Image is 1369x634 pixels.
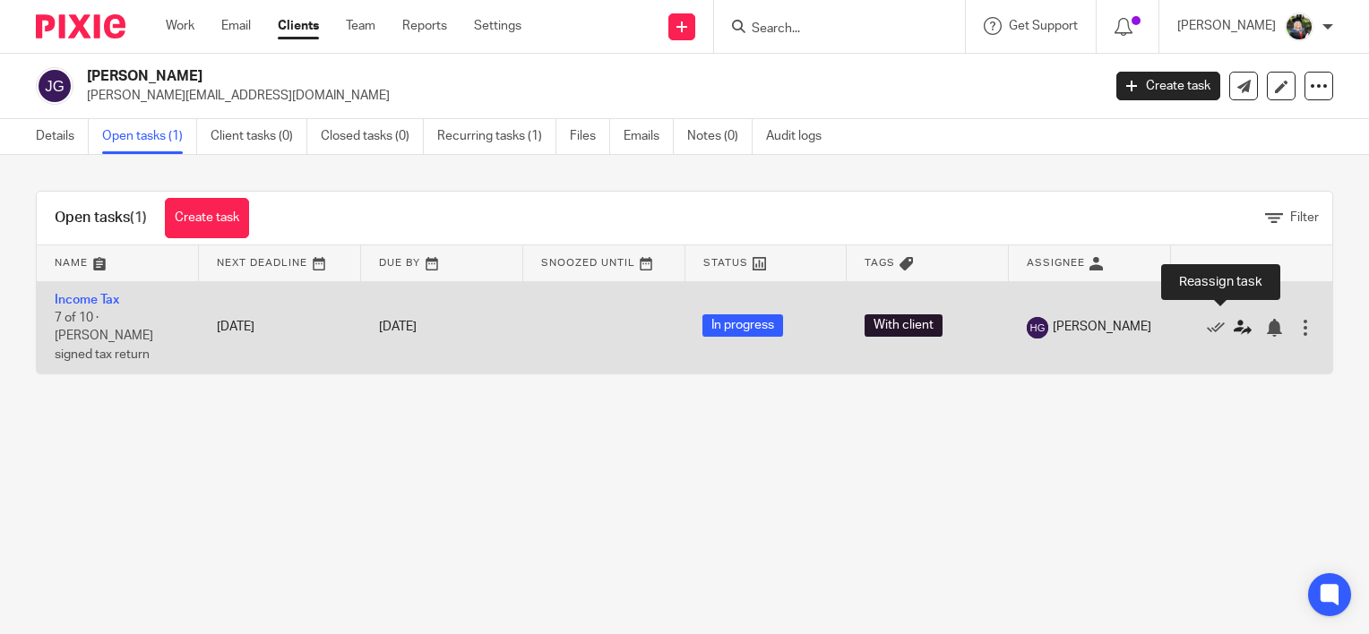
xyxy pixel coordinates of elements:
p: [PERSON_NAME] [1177,17,1276,35]
span: (1) [130,210,147,225]
p: [PERSON_NAME][EMAIL_ADDRESS][DOMAIN_NAME] [87,87,1089,105]
a: Details [36,119,89,154]
span: Filter [1290,211,1319,224]
h2: [PERSON_NAME] [87,67,889,86]
a: Mark as done [1207,318,1234,336]
a: Client tasks (0) [211,119,307,154]
a: Email [221,17,251,35]
a: Closed tasks (0) [321,119,424,154]
img: svg%3E [36,67,73,105]
span: Snoozed Until [541,258,635,268]
input: Search [750,21,911,38]
a: Audit logs [766,119,835,154]
a: Reports [402,17,447,35]
a: Work [166,17,194,35]
a: Notes (0) [687,119,753,154]
span: In progress [702,314,783,337]
a: Team [346,17,375,35]
a: Files [570,119,610,154]
a: Settings [474,17,521,35]
span: Get Support [1009,20,1078,32]
a: Create task [1116,72,1220,100]
span: Status [703,258,748,268]
img: Pixie [36,14,125,39]
a: Open tasks (1) [102,119,197,154]
span: 7 of 10 · [PERSON_NAME] signed tax return [55,312,153,361]
span: Tags [865,258,895,268]
a: Emails [624,119,674,154]
img: Jade.jpeg [1285,13,1313,41]
h1: Open tasks [55,209,147,227]
span: [PERSON_NAME] [1053,318,1151,336]
a: Income Tax [55,294,119,306]
a: Recurring tasks (1) [437,119,556,154]
a: Clients [278,17,319,35]
span: With client [865,314,943,337]
a: Create task [165,198,249,238]
img: svg%3E [1027,317,1048,338]
span: [DATE] [379,321,417,333]
td: [DATE] [199,281,361,373]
